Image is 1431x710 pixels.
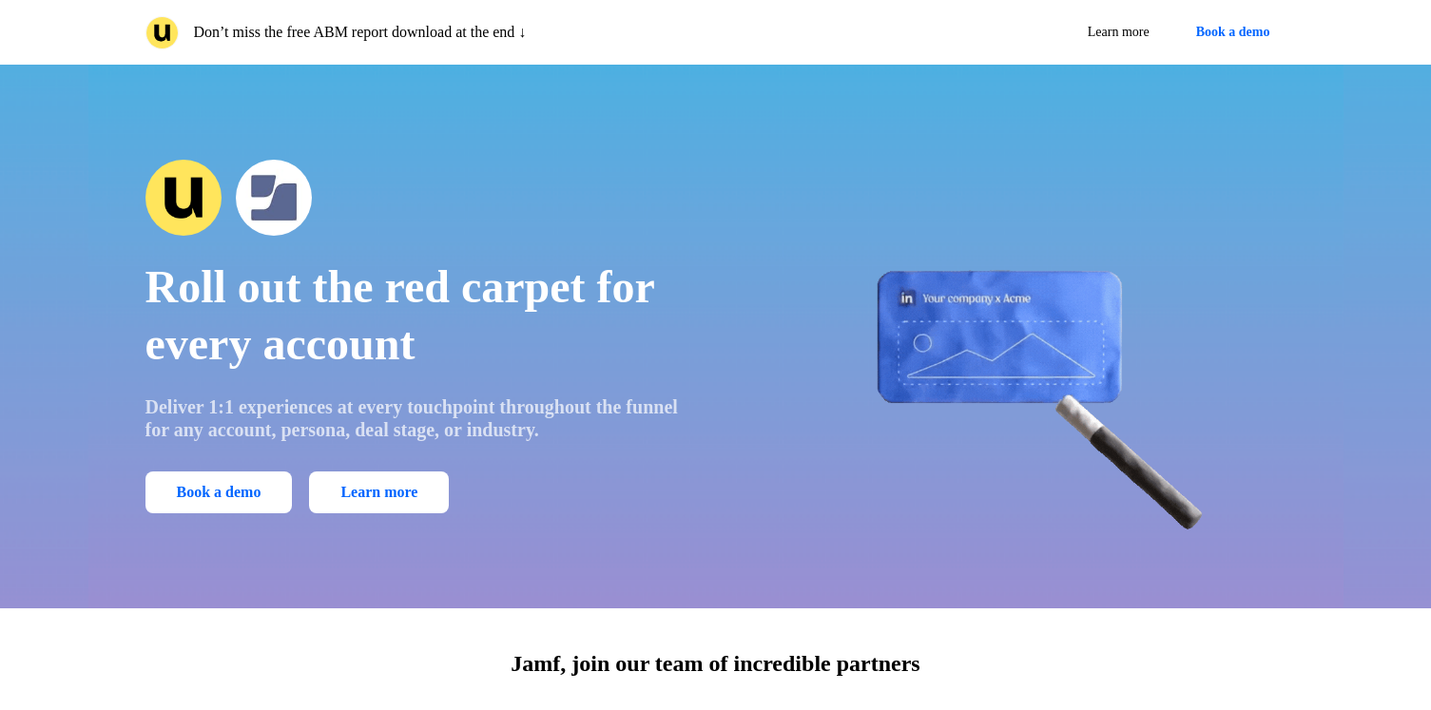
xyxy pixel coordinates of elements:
span: Roll out the red carpet for every account [145,261,654,369]
a: Learn more [1073,15,1165,49]
button: Book a demo [1180,15,1286,49]
p: Jamf, join our team of incredible partners [511,646,919,681]
a: Learn more [309,471,449,513]
p: Don’t miss the free ABM report download at the end ↓ [194,21,527,44]
button: Book a demo [145,471,293,513]
p: Deliver 1:1 experiences at every touchpoint throughout the funnel for any account, persona, deal ... [145,395,689,441]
